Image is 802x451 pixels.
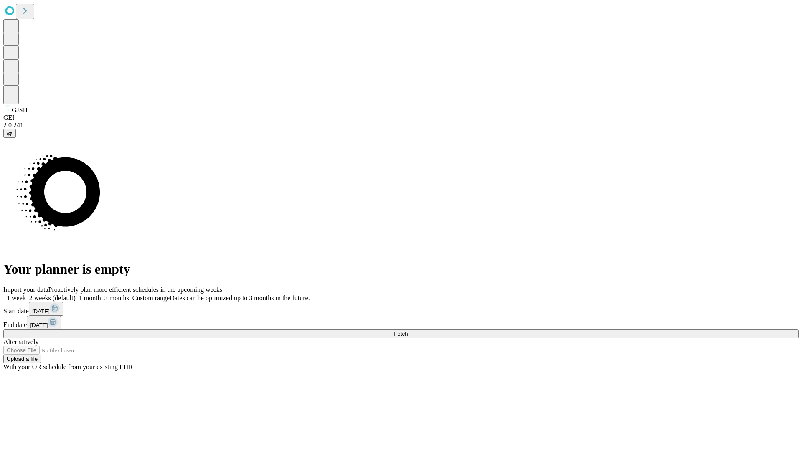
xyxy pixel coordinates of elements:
span: Dates can be optimized up to 3 months in the future. [170,294,310,302]
span: 1 week [7,294,26,302]
span: Import your data [3,286,48,293]
button: Upload a file [3,355,41,363]
span: 2 weeks (default) [29,294,76,302]
span: Custom range [132,294,170,302]
span: 3 months [104,294,129,302]
span: [DATE] [32,308,50,314]
button: [DATE] [27,316,61,329]
button: @ [3,129,16,138]
span: With your OR schedule from your existing EHR [3,363,133,370]
span: [DATE] [30,322,48,328]
span: Proactively plan more efficient schedules in the upcoming weeks. [48,286,224,293]
h1: Your planner is empty [3,261,799,277]
span: Fetch [394,331,408,337]
div: Start date [3,302,799,316]
span: 1 month [79,294,101,302]
div: 2.0.241 [3,122,799,129]
div: End date [3,316,799,329]
span: GJSH [12,106,28,114]
span: Alternatively [3,338,38,345]
button: [DATE] [29,302,63,316]
span: @ [7,130,13,137]
div: GEI [3,114,799,122]
button: Fetch [3,329,799,338]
